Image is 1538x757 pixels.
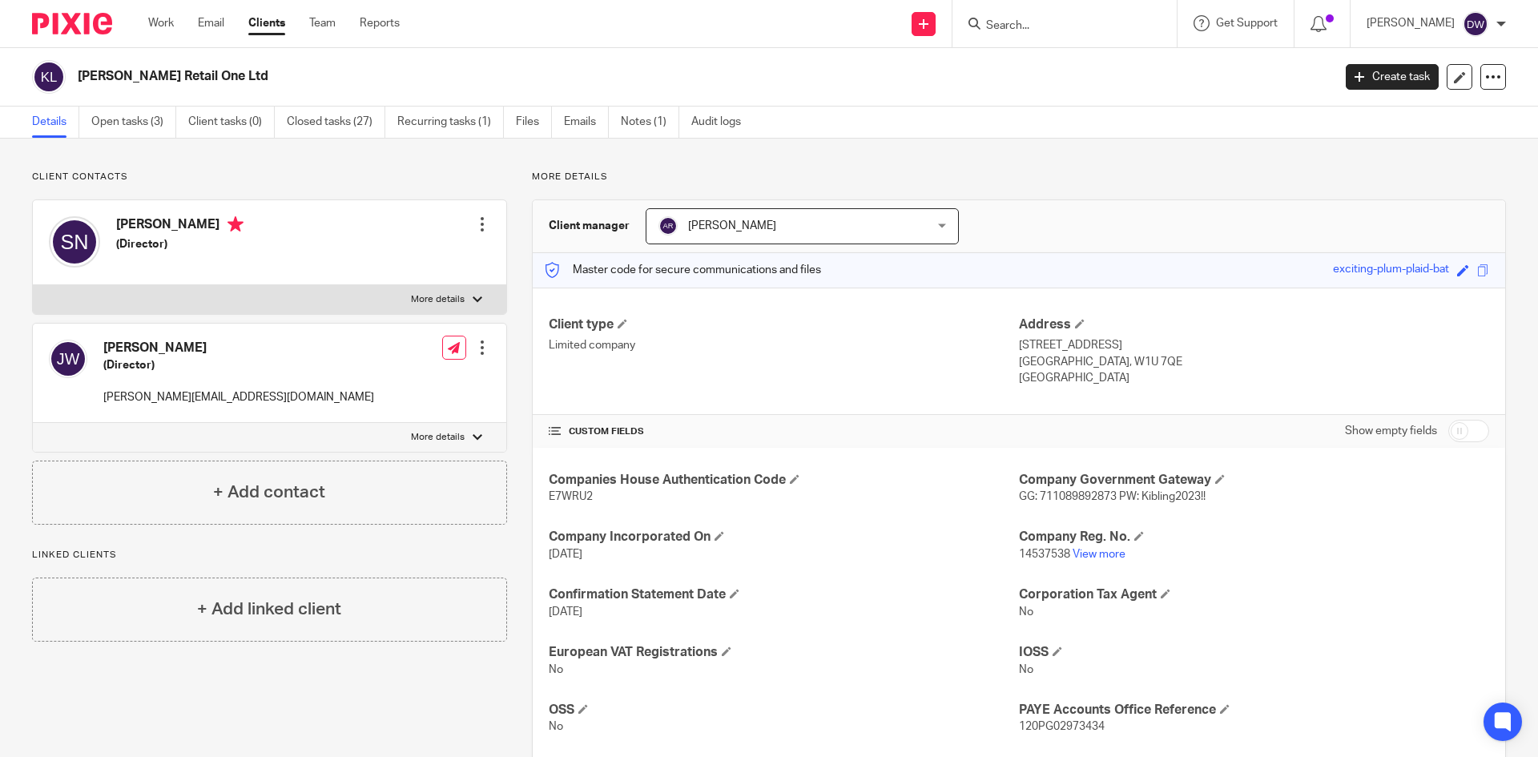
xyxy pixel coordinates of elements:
[49,216,100,268] img: svg%3E
[1019,549,1070,560] span: 14537538
[49,340,87,378] img: svg%3E
[360,15,400,31] a: Reports
[1216,18,1278,29] span: Get Support
[198,15,224,31] a: Email
[1019,472,1489,489] h4: Company Government Gateway
[1346,64,1439,90] a: Create task
[1019,606,1033,618] span: No
[116,216,244,236] h4: [PERSON_NAME]
[116,236,244,252] h5: (Director)
[248,15,285,31] a: Clients
[1019,337,1489,353] p: [STREET_ADDRESS]
[549,425,1019,438] h4: CUSTOM FIELDS
[545,262,821,278] p: Master code for secure communications and files
[984,19,1129,34] input: Search
[549,218,630,234] h3: Client manager
[287,107,385,138] a: Closed tasks (27)
[78,68,1073,85] h2: [PERSON_NAME] Retail One Ltd
[1019,370,1489,386] p: [GEOGRAPHIC_DATA]
[1019,354,1489,370] p: [GEOGRAPHIC_DATA], W1U 7QE
[549,721,563,732] span: No
[411,431,465,444] p: More details
[148,15,174,31] a: Work
[1019,664,1033,675] span: No
[32,171,507,183] p: Client contacts
[1019,644,1489,661] h4: IOSS
[1345,423,1437,439] label: Show empty fields
[1073,549,1125,560] a: View more
[549,586,1019,603] h4: Confirmation Statement Date
[1019,702,1489,719] h4: PAYE Accounts Office Reference
[309,15,336,31] a: Team
[32,60,66,94] img: svg%3E
[658,216,678,236] img: svg%3E
[227,216,244,232] i: Primary
[549,606,582,618] span: [DATE]
[1333,261,1449,280] div: exciting-plum-plaid-bat
[688,220,776,232] span: [PERSON_NAME]
[549,529,1019,546] h4: Company Incorporated On
[549,316,1019,333] h4: Client type
[516,107,552,138] a: Files
[188,107,275,138] a: Client tasks (0)
[213,480,325,505] h4: + Add contact
[549,549,582,560] span: [DATE]
[1019,586,1489,603] h4: Corporation Tax Agent
[91,107,176,138] a: Open tasks (3)
[1019,721,1105,732] span: 120PG02973434
[32,13,112,34] img: Pixie
[549,491,593,502] span: E7WRU2
[397,107,504,138] a: Recurring tasks (1)
[103,389,374,405] p: [PERSON_NAME][EMAIL_ADDRESS][DOMAIN_NAME]
[103,357,374,373] h5: (Director)
[691,107,753,138] a: Audit logs
[1367,15,1455,31] p: [PERSON_NAME]
[1019,316,1489,333] h4: Address
[549,664,563,675] span: No
[411,293,465,306] p: More details
[103,340,374,356] h4: [PERSON_NAME]
[1463,11,1488,37] img: svg%3E
[1019,529,1489,546] h4: Company Reg. No.
[549,472,1019,489] h4: Companies House Authentication Code
[532,171,1506,183] p: More details
[32,107,79,138] a: Details
[549,337,1019,353] p: Limited company
[197,597,341,622] h4: + Add linked client
[564,107,609,138] a: Emails
[1019,491,1206,502] span: GG: 711089892873 PW: Kibling2023!!
[549,702,1019,719] h4: OSS
[32,549,507,562] p: Linked clients
[549,644,1019,661] h4: European VAT Registrations
[621,107,679,138] a: Notes (1)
